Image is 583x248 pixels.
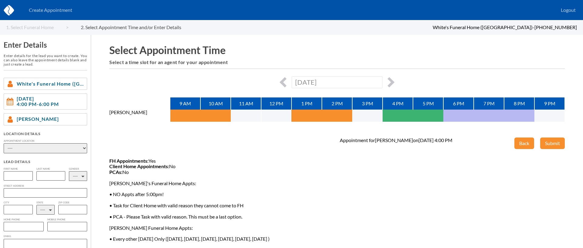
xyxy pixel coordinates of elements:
div: 12 PM [261,97,291,110]
div: Location Details [4,131,87,136]
div: 5 PM [413,97,443,110]
label: City [4,201,33,204]
a: 2. Select Appointment Time and/or Enter Details [81,25,193,30]
div: 6 PM [443,97,474,110]
div: Lead Details [4,159,87,164]
label: Home Phone [4,218,44,221]
h6: Enter details for the lead you want to create. You can also leave the appointment details blank a... [4,54,87,66]
span: [DATE] 4:00 PM - 6:00 PM [17,96,59,107]
div: 9 PM [534,97,565,110]
div: 3 PM [352,97,383,110]
div: Appointment for [PERSON_NAME] on [DATE] 4:00 PM [340,138,452,143]
b: Client Home Appointments: [109,163,169,169]
div: 9 AM [170,97,200,110]
b: FH Appointments: [109,158,148,164]
div: 7 PM [474,97,504,110]
a: 1. Select Funeral Home [6,25,69,30]
label: First Name [4,168,33,170]
h3: Enter Details [4,41,87,49]
span: [PERSON_NAME] [17,116,59,122]
span: White's Funeral Home ([GEOGRAPHIC_DATA]) - [433,24,534,30]
div: 10 AM [200,97,231,110]
button: Back [514,138,534,149]
label: Zip Code [58,201,87,204]
div: 1 PM [291,97,322,110]
div: [PERSON_NAME] [109,110,170,122]
label: Last Name [36,168,66,170]
div: 4 PM [383,97,413,110]
span: [PHONE_NUMBER] [534,24,577,30]
label: Gender [69,168,87,170]
label: Email [4,235,87,238]
h1: Select Appointment Time [109,44,565,56]
label: Appointment Location [4,140,87,142]
button: Submit [540,138,565,149]
span: White's Funeral Home ([GEOGRAPHIC_DATA]) [17,81,84,87]
label: Mobile Phone [47,218,87,221]
div: 8 PM [504,97,534,110]
div: 2 PM [322,97,352,110]
label: State [36,201,55,204]
label: Street Address [4,185,87,187]
h6: Select a time slot for an agent for your appointment [109,59,565,65]
div: 11 AM [231,97,261,110]
b: PCAs: [109,169,122,175]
